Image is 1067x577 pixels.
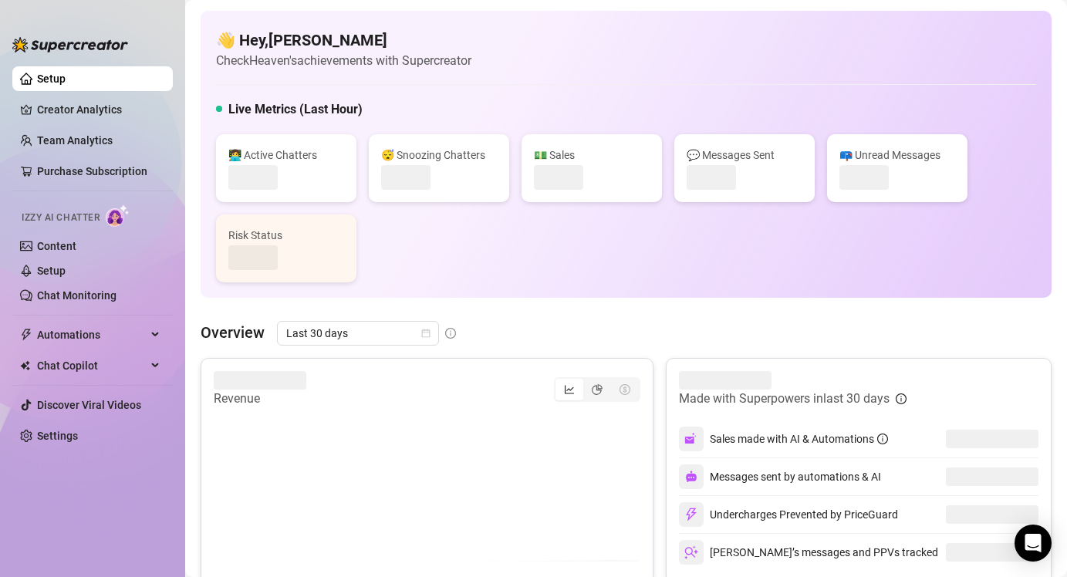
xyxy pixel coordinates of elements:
[564,384,575,395] span: line-chart
[421,329,431,338] span: calendar
[534,147,650,164] div: 💵 Sales
[620,384,630,395] span: dollar-circle
[37,399,141,411] a: Discover Viral Videos
[1015,525,1052,562] div: Open Intercom Messenger
[37,73,66,85] a: Setup
[37,430,78,442] a: Settings
[679,540,938,565] div: [PERSON_NAME]’s messages and PPVs tracked
[228,227,344,244] div: Risk Status
[20,360,30,371] img: Chat Copilot
[710,430,888,447] div: Sales made with AI & Automations
[216,29,471,51] h4: 👋 Hey, [PERSON_NAME]
[679,464,881,489] div: Messages sent by automations & AI
[877,434,888,444] span: info-circle
[201,321,265,344] article: Overview
[679,502,898,527] div: Undercharges Prevented by PriceGuard
[228,147,344,164] div: 👩‍💻 Active Chatters
[592,384,603,395] span: pie-chart
[37,159,160,184] a: Purchase Subscription
[286,322,430,345] span: Last 30 days
[37,97,160,122] a: Creator Analytics
[684,508,698,521] img: svg%3e
[228,100,363,119] h5: Live Metrics (Last Hour)
[37,289,116,302] a: Chat Monitoring
[22,211,100,225] span: Izzy AI Chatter
[381,147,497,164] div: 😴 Snoozing Chatters
[37,322,147,347] span: Automations
[106,204,130,227] img: AI Chatter
[37,353,147,378] span: Chat Copilot
[679,390,890,408] article: Made with Superpowers in last 30 days
[445,328,456,339] span: info-circle
[12,37,128,52] img: logo-BBDzfeDw.svg
[214,390,306,408] article: Revenue
[216,51,471,70] article: Check Heaven's achievements with Supercreator
[896,393,907,404] span: info-circle
[684,432,698,446] img: svg%3e
[37,240,76,252] a: Content
[685,471,697,483] img: svg%3e
[687,147,802,164] div: 💬 Messages Sent
[37,265,66,277] a: Setup
[684,545,698,559] img: svg%3e
[20,329,32,341] span: thunderbolt
[37,134,113,147] a: Team Analytics
[839,147,955,164] div: 📪 Unread Messages
[554,377,640,402] div: segmented control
